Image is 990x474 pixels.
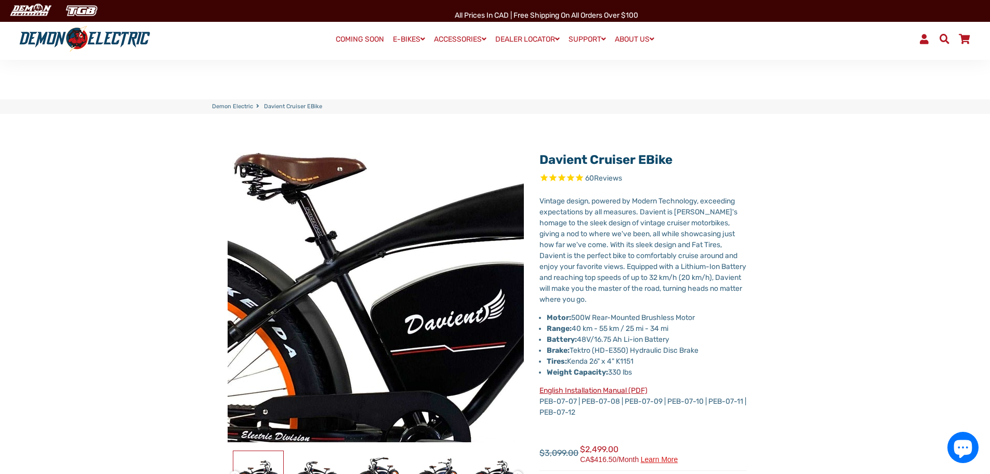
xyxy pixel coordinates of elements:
[547,324,572,333] strong: Range:
[16,25,154,53] img: Demon Electric logo
[539,386,746,417] span: PEB-07-07 | PEB-07-08 | PEB-07-09 | PEB-07-10 | PEB-07-11 | PEB-07-12
[585,174,622,183] span: 60 reviews
[264,103,322,111] span: Davient Cruiser eBike
[539,386,648,395] a: English Installation Manual (PDF)
[571,313,695,322] span: 500W Rear-Mounted Brushless Motor
[580,443,678,463] span: $2,499.00
[212,103,253,111] a: Demon Electric
[547,357,633,366] span: Kenda 26" x 4" K1151
[539,447,578,459] span: $3,099.00
[611,32,658,47] a: ABOUT US
[539,196,747,305] p: Vintage design, powered by Modern Technology, exceeding expectations by all measures. Davient is ...
[492,32,563,47] a: DEALER LOCATOR
[5,2,55,19] img: Demon Electric
[547,335,577,344] strong: Battery:
[389,32,429,47] a: E-BIKES
[547,346,698,355] span: Tektro (HD-E350) Hydraulic Disc Brake
[539,173,747,185] span: Rated 4.8 out of 5 stars 60 reviews
[539,152,672,167] a: Davient Cruiser eBike
[547,367,747,378] p: 330 lbs
[60,2,103,19] img: TGB Canada
[547,313,571,322] strong: Motor:
[430,32,490,47] a: ACCESSORIES
[332,32,388,47] a: COMING SOON
[547,346,570,355] strong: Brake:
[594,174,622,183] span: Reviews
[547,368,608,377] strong: Weight Capacity:
[944,432,982,466] inbox-online-store-chat: Shopify online store chat
[455,11,638,20] span: All Prices in CAD | Free shipping on all orders over $100
[565,32,610,47] a: SUPPORT
[547,335,669,344] span: 48V/16.75 Ah Li-ion Battery
[547,324,668,333] span: 40 km - 55 km / 25 mi - 34 mi
[547,357,567,366] strong: Tires:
